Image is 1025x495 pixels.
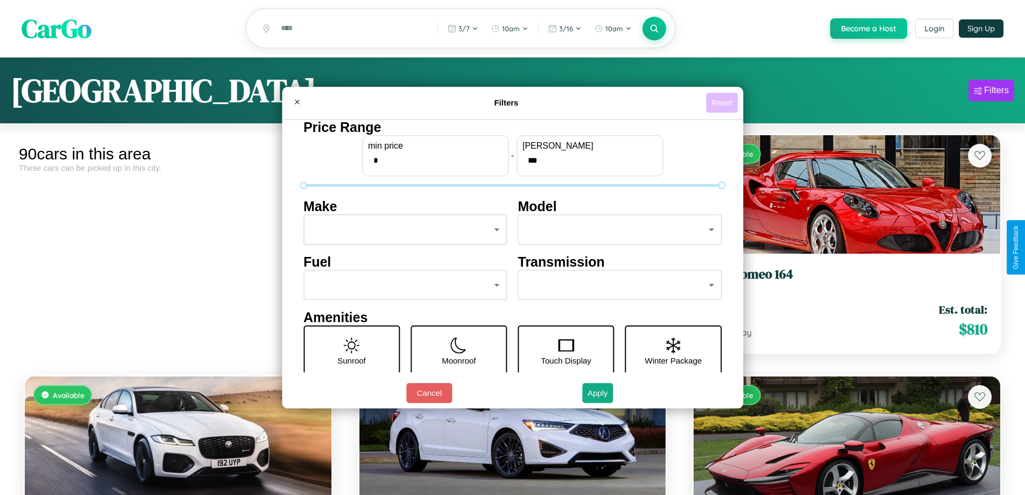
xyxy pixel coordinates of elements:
[915,19,953,38] button: Login
[518,199,722,214] h4: Model
[605,24,623,33] span: 10am
[303,199,507,214] h4: Make
[541,353,591,368] p: Touch Display
[706,93,738,113] button: Reset
[11,68,316,113] h1: [GEOGRAPHIC_DATA]
[645,353,702,368] p: Winter Package
[543,20,587,37] button: 3/16
[486,20,534,37] button: 10am
[19,145,337,163] div: 90 cars in this area
[19,163,337,172] div: These cars can be picked up in this city.
[959,318,987,340] span: $ 810
[984,85,1009,96] div: Filters
[303,254,507,270] h4: Fuel
[706,267,987,282] h3: Alfa Romeo 164
[582,383,613,403] button: Apply
[589,20,637,37] button: 10am
[502,24,520,33] span: 10am
[442,20,484,37] button: 3/7
[706,267,987,293] a: Alfa Romeo 1642018
[522,141,657,151] label: [PERSON_NAME]
[830,18,907,39] button: Become a Host
[406,383,452,403] button: Cancel
[442,353,476,368] p: Moonroof
[939,302,987,317] span: Est. total:
[518,254,722,270] h4: Transmission
[337,353,366,368] p: Sunroof
[53,391,84,400] span: Available
[303,120,722,135] h4: Price Range
[969,80,1014,101] button: Filters
[458,24,470,33] span: 3 / 7
[511,148,514,163] p: -
[303,310,722,325] h4: Amenities
[22,11,91,46] span: CarGo
[307,98,706,107] h4: Filters
[368,141,503,151] label: min price
[959,19,1003,38] button: Sign Up
[559,24,573,33] span: 3 / 16
[1012,226,1020,269] div: Give Feedback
